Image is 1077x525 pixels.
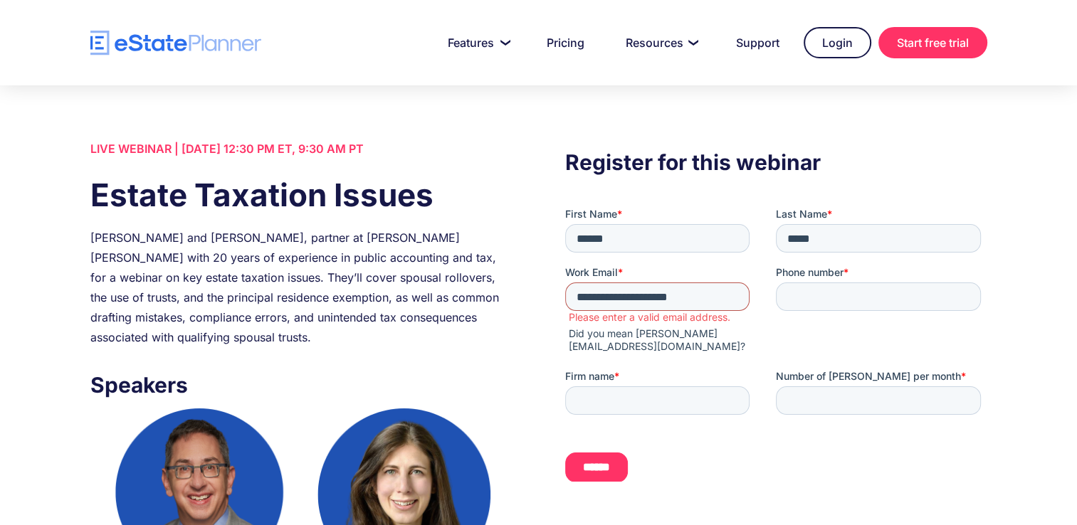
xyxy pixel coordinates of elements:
h3: Register for this webinar [565,146,987,179]
a: Login [804,27,871,58]
h3: Speakers [90,368,512,401]
div: LIVE WEBINAR | [DATE] 12:30 PM ET, 9:30 AM PT [90,139,512,159]
a: Features [431,28,522,57]
div: [PERSON_NAME] and [PERSON_NAME], partner at [PERSON_NAME] [PERSON_NAME] with 20 years of experien... [90,228,512,347]
a: home [90,31,261,55]
a: Resources [609,28,712,57]
h1: Estate Taxation Issues [90,173,512,217]
a: Pricing [530,28,601,57]
iframe: Form 0 [565,207,987,482]
a: Support [719,28,797,57]
a: Start free trial [878,27,987,58]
